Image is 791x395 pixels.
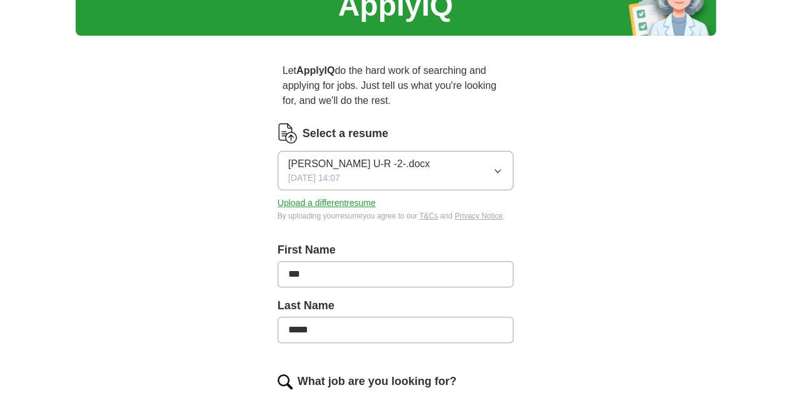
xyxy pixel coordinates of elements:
img: search.png [278,374,293,389]
a: Privacy Notice [455,212,503,220]
button: [PERSON_NAME] U-R -2-.docx[DATE] 14:07 [278,151,514,190]
button: Upload a differentresume [278,197,376,210]
p: Let do the hard work of searching and applying for jobs. Just tell us what you're looking for, an... [278,58,514,113]
label: What job are you looking for? [298,373,456,390]
label: Last Name [278,297,514,314]
label: Select a resume [303,125,388,142]
label: First Name [278,242,514,259]
img: CV Icon [278,123,298,143]
a: T&Cs [419,212,438,220]
div: By uploading your resume you agree to our and . [278,210,514,222]
span: [DATE] 14:07 [288,172,340,185]
span: [PERSON_NAME] U-R -2-.docx [288,156,430,172]
strong: ApplyIQ [296,65,335,76]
